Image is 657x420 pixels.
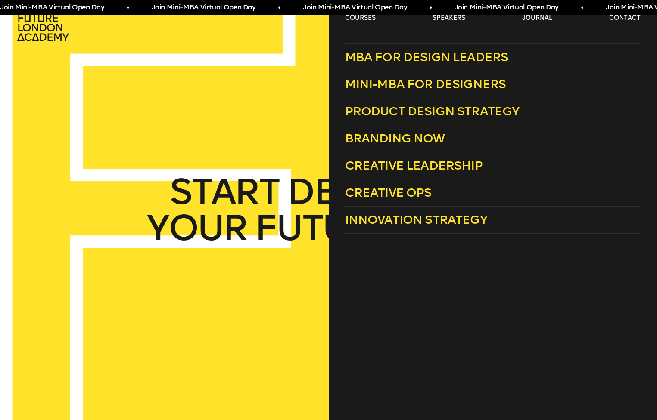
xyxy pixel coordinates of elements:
span: Creative Ops [345,185,432,200]
span: Branding Now [345,131,445,145]
a: Branding Now [345,125,641,152]
span: Creative Leadership [345,158,483,173]
a: speakers [433,14,465,22]
span: Mini-MBA for Designers [345,77,506,91]
span: MBA for Design Leaders [345,50,508,64]
span: • [124,3,126,13]
span: • [578,3,580,13]
a: Innovation Strategy [345,207,641,234]
a: MBA for Design Leaders [345,43,641,71]
a: contact [609,14,641,22]
a: courses [345,14,376,22]
span: • [427,3,429,13]
span: Innovation Strategy [345,213,487,227]
a: Product Design Strategy [345,98,641,125]
span: • [275,3,277,13]
span: Product Design Strategy [345,104,520,118]
a: Creative Ops [345,179,641,207]
a: journal [522,14,552,22]
a: Mini-MBA for Designers [345,71,641,98]
a: Creative Leadership [345,152,641,179]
